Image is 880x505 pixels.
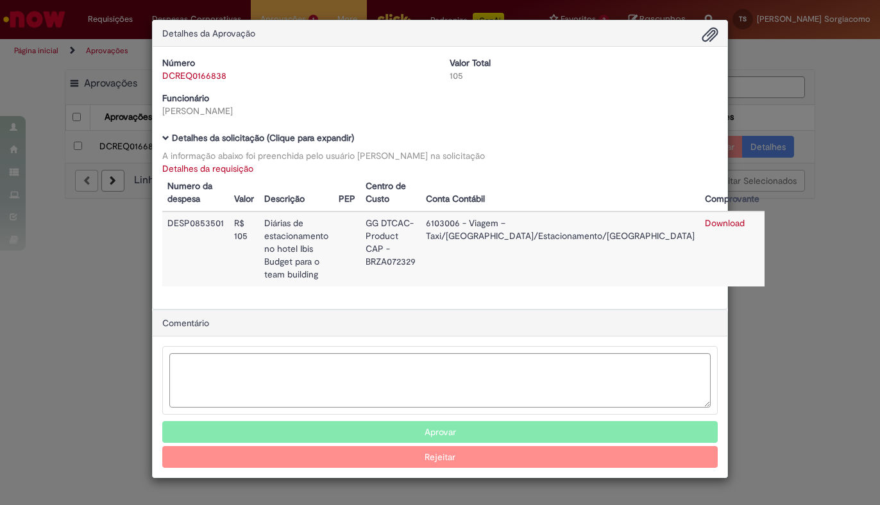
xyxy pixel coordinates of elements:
th: Comprovante [700,175,765,211]
td: R$ 105 [229,211,259,286]
th: Conta Contábil [421,175,700,211]
b: Funcionário [162,92,209,104]
th: Descrição [259,175,334,211]
b: Número [162,57,195,69]
a: Detalhes da requisição [162,163,253,174]
span: Detalhes da Aprovação [162,28,255,39]
a: Download [705,217,745,229]
b: Valor Total [450,57,491,69]
h5: Detalhes da solicitação (Clique para expandir) [162,133,718,143]
td: Diárias de estacionamento no hotel Ibis Budget para o team building [259,211,334,286]
button: Rejeitar [162,446,718,468]
th: Centro de Custo [360,175,421,211]
button: Aprovar [162,421,718,443]
td: DESP0853501 [162,211,229,286]
td: 6103006 - Viagem – Taxi/[GEOGRAPHIC_DATA]/Estacionamento/[GEOGRAPHIC_DATA] [421,211,700,286]
th: PEP [334,175,360,211]
th: Valor [229,175,259,211]
span: Comentário [162,317,209,329]
div: [PERSON_NAME] [162,104,430,117]
td: GG DTCAC-Product CAP - BRZA072329 [360,211,421,286]
b: Detalhes da solicitação (Clique para expandir) [172,132,354,144]
div: A informação abaixo foi preenchida pelo usuário [PERSON_NAME] na solicitação [162,149,718,162]
div: 105 [450,69,718,82]
a: DCREQ0166838 [162,70,226,81]
th: Numero da despesa [162,175,229,211]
